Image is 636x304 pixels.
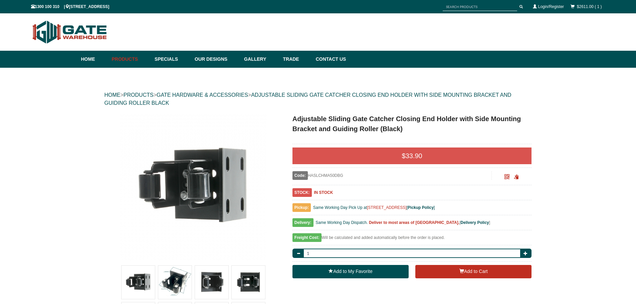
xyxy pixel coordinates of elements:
a: ADJUSTABLE SLIDING GATE CATCHER CLOSING END HOLDER WITH SIDE MOUNTING BRACKET AND GUIDING ROLLER ... [104,92,511,106]
b: Deliver to most areas of [GEOGRAPHIC_DATA]. [369,220,459,225]
a: HOME [104,92,121,98]
span: Pickup: [292,203,311,212]
a: [STREET_ADDRESS] [367,205,407,210]
b: IN STOCK [314,190,333,195]
a: PRODUCTS [124,92,154,98]
button: Add to Cart [415,265,532,278]
span: 33.90 [406,152,422,160]
span: Click to copy the URL [514,175,519,180]
span: Code: [292,171,308,180]
a: Login/Register [538,4,564,9]
a: $2611.00 ( 1 ) [577,4,602,9]
img: Adjustable Sliding Gate Catcher Closing End Holder with Side Mounting Bracket and Guiding Roller ... [232,266,265,299]
div: [ ] [292,219,532,230]
a: Delivery Policy [460,220,489,225]
div: $ [292,147,532,164]
a: Pickup Policy [408,205,434,210]
span: Same Working Day Dispatch. [315,220,368,225]
span: Delivery: [292,218,313,227]
div: > > > [104,84,532,114]
span: STOCK: [292,188,312,197]
input: SEARCH PRODUCTS [443,3,517,11]
a: Contact Us [312,51,346,68]
div: Will be calculated and added automatically before the order is placed. [292,234,532,245]
a: Home [81,51,109,68]
span: 1300 100 310 | [STREET_ADDRESS] [31,4,110,9]
span: Same Working Day Pick Up at [ ] [313,205,435,210]
img: Gate Warehouse [31,17,109,47]
a: Gallery [241,51,279,68]
h1: Adjustable Sliding Gate Catcher Closing End Holder with Side Mounting Bracket and Guiding Roller ... [292,114,532,134]
a: Our Designs [191,51,241,68]
div: HASLCHMA50DBG [292,171,492,180]
a: GATE HARDWARE & ACCESSORIES [157,92,248,98]
span: Freight Cost: [292,233,322,242]
img: Adjustable Sliding Gate Catcher Closing End Holder with Side Mounting Bracket and Guiding Roller ... [122,266,155,299]
img: Adjustable Sliding Gate Catcher Closing End Holder with Side Mounting Bracket and Guiding Roller ... [195,266,228,299]
img: Adjustable Sliding Gate Catcher Closing End Holder with Side Mounting Bracket and Guiding Roller ... [120,114,267,261]
img: Adjustable Sliding Gate Catcher Closing End Holder with Side Mounting Bracket and Guiding Roller ... [158,266,192,299]
a: Add to My Favorite [292,265,409,278]
a: Specials [151,51,191,68]
a: Products [109,51,152,68]
a: Click to enlarge and scan to share. [504,175,509,180]
a: Adjustable Sliding Gate Catcher Closing End Holder with Side Mounting Bracket and Guiding Roller ... [105,114,282,261]
a: Trade [279,51,312,68]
